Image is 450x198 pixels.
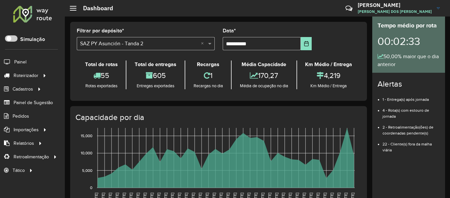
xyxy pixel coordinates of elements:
div: Média de ocupação no dia [233,83,294,89]
div: 170,27 [233,68,294,83]
span: Pedidos [13,113,29,120]
a: Contato Rápido [342,1,356,16]
div: 50,00% maior que o dia anterior [378,53,440,68]
label: Data [223,27,236,35]
span: Importações [14,126,39,133]
span: Roteirizador [14,72,38,79]
li: 2 - Retroalimentação(ões) de coordenadas pendente(s) [382,119,440,136]
div: Km Médio / Entrega [299,83,359,89]
h3: [PERSON_NAME] [358,2,432,8]
div: 605 [128,68,183,83]
div: Tempo médio por rota [378,21,440,30]
div: 55 [78,68,124,83]
div: Km Médio / Entrega [299,60,359,68]
span: Painel [14,59,26,65]
label: Simulação [20,35,45,43]
text: 5,000 [82,168,92,173]
h2: Dashboard [76,5,113,12]
button: Choose Date [301,37,312,50]
h4: Alertas [378,79,440,89]
span: Tático [13,167,25,174]
label: Filtrar por depósito [77,27,124,35]
text: 15,000 [81,134,92,138]
div: 00:02:33 [378,30,440,53]
li: 4 - Rota(s) com estouro de jornada [382,102,440,119]
li: 1 - Entrega(s) após jornada [382,92,440,102]
span: Painel de Sugestão [14,99,53,106]
span: [PERSON_NAME] DOS [PERSON_NAME] [358,9,432,15]
span: Retroalimentação [14,153,49,160]
div: Rotas exportadas [78,83,124,89]
div: Entregas exportadas [128,83,183,89]
div: Média Capacidade [233,60,294,68]
span: Cadastros [13,86,33,93]
div: Total de rotas [78,60,124,68]
div: 4,219 [299,68,359,83]
div: Recargas no dia [187,83,229,89]
div: Total de entregas [128,60,183,68]
text: 10,000 [81,151,92,155]
li: 22 - Cliente(s) fora da malha viária [382,136,440,153]
span: Relatórios [14,140,34,147]
div: 1 [187,68,229,83]
div: Recargas [187,60,229,68]
span: Clear all [201,40,206,48]
text: 0 [90,185,92,190]
h4: Capacidade por dia [75,113,360,122]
